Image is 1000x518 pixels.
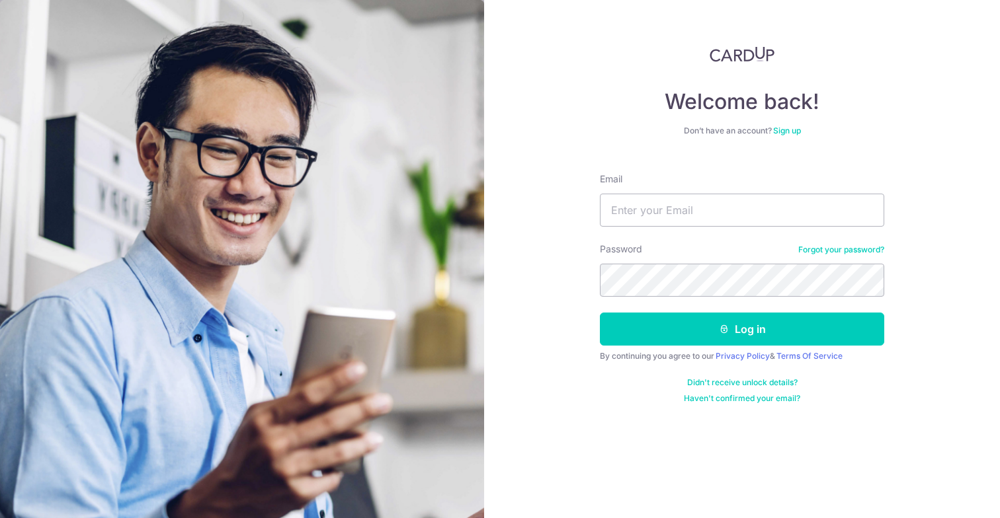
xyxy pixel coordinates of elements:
[600,313,884,346] button: Log in
[776,351,843,361] a: Terms Of Service
[710,46,774,62] img: CardUp Logo
[798,244,884,255] a: Forgot your password?
[687,377,798,388] a: Didn't receive unlock details?
[773,126,801,135] a: Sign up
[600,242,642,256] label: Password
[600,126,884,136] div: Don’t have an account?
[600,194,884,227] input: Enter your Email
[600,89,884,115] h4: Welcome back!
[600,172,622,186] label: Email
[716,351,770,361] a: Privacy Policy
[600,351,884,361] div: By continuing you agree to our &
[684,393,800,404] a: Haven't confirmed your email?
